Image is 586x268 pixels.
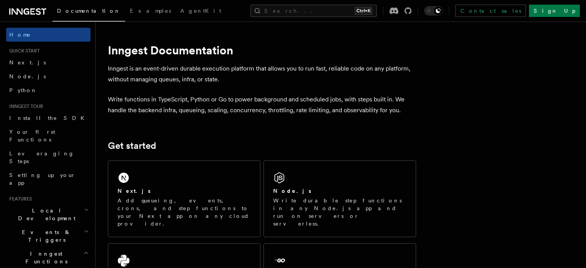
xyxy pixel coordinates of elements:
[9,150,74,164] span: Leveraging Steps
[6,125,91,147] a: Your first Functions
[6,48,40,54] span: Quick start
[52,2,125,22] a: Documentation
[6,196,32,202] span: Features
[6,69,91,83] a: Node.js
[130,8,171,14] span: Examples
[9,129,55,143] span: Your first Functions
[424,6,443,15] button: Toggle dark mode
[6,103,43,110] span: Inngest tour
[118,197,251,228] p: Add queueing, events, crons, and step functions to your Next app on any cloud provider.
[57,8,121,14] span: Documentation
[6,56,91,69] a: Next.js
[6,111,91,125] a: Install the SDK
[6,250,83,265] span: Inngest Functions
[6,147,91,168] a: Leveraging Steps
[355,7,372,15] kbd: Ctrl+K
[9,73,46,79] span: Node.js
[108,43,416,57] h1: Inngest Documentation
[9,115,89,121] span: Install the SDK
[125,2,176,21] a: Examples
[264,160,416,237] a: Node.jsWrite durable step functions in any Node.js app and run on servers or serverless.
[273,197,406,228] p: Write durable step functions in any Node.js app and run on servers or serverless.
[6,168,91,190] a: Setting up your app
[6,28,91,42] a: Home
[9,31,31,39] span: Home
[9,172,76,186] span: Setting up your app
[250,5,377,17] button: Search...Ctrl+K
[529,5,580,17] a: Sign Up
[9,59,46,66] span: Next.js
[108,160,260,237] a: Next.jsAdd queueing, events, crons, and step functions to your Next app on any cloud provider.
[6,204,91,225] button: Local Development
[118,187,151,195] h2: Next.js
[180,8,221,14] span: AgentKit
[108,140,156,151] a: Get started
[6,228,84,244] span: Events & Triggers
[455,5,526,17] a: Contact sales
[6,83,91,97] a: Python
[108,63,416,85] p: Inngest is an event-driven durable execution platform that allows you to run fast, reliable code ...
[6,207,84,222] span: Local Development
[176,2,226,21] a: AgentKit
[108,94,416,116] p: Write functions in TypeScript, Python or Go to power background and scheduled jobs, with steps bu...
[6,225,91,247] button: Events & Triggers
[273,187,311,195] h2: Node.js
[9,87,37,93] span: Python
